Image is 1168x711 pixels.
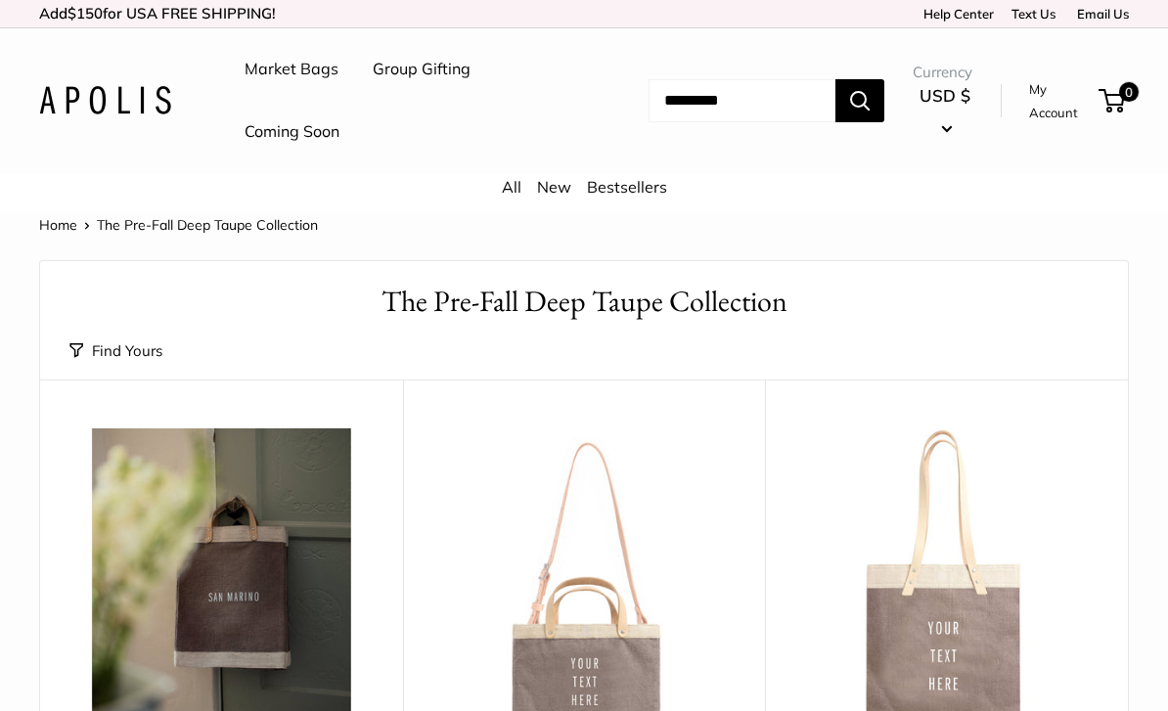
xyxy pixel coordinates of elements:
[1119,82,1139,102] span: 0
[1029,77,1092,125] a: My Account
[373,55,471,84] a: Group Gifting
[920,85,970,106] span: USD $
[39,86,171,114] img: Apolis
[39,212,318,238] nav: Breadcrumb
[245,117,339,147] a: Coming Soon
[649,79,835,122] input: Search...
[1070,6,1129,22] a: Email Us
[587,177,667,197] a: Bestsellers
[913,59,977,86] span: Currency
[917,6,994,22] a: Help Center
[1101,89,1125,112] a: 0
[67,4,103,22] span: $150
[69,337,162,365] button: Find Yours
[502,177,521,197] a: All
[97,216,318,234] span: The Pre-Fall Deep Taupe Collection
[537,177,571,197] a: New
[69,281,1099,323] h1: The Pre-Fall Deep Taupe Collection
[835,79,884,122] button: Search
[245,55,338,84] a: Market Bags
[39,216,77,234] a: Home
[1011,6,1056,22] a: Text Us
[913,80,977,143] button: USD $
